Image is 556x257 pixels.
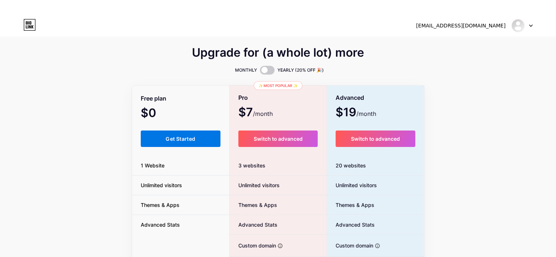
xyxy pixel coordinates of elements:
span: /month [253,109,273,118]
span: /month [356,109,376,118]
span: MONTHLY [235,67,257,74]
span: Get Started [166,136,195,142]
span: Unlimited visitors [132,181,191,189]
span: 1 Website [132,162,173,169]
span: Advanced Stats [327,221,375,228]
span: Themes & Apps [132,201,188,209]
div: 20 websites [327,156,424,175]
span: Advanced Stats [230,221,277,228]
span: Themes & Apps [230,201,277,209]
span: Advanced [336,91,364,104]
span: Custom domain [230,242,276,249]
span: Custom domain [327,242,373,249]
span: Switch to advanced [253,136,302,142]
span: Advanced Stats [132,221,189,228]
span: $7 [238,108,273,118]
span: Free plan [141,92,166,105]
span: Unlimited visitors [327,181,377,189]
div: [EMAIL_ADDRESS][DOMAIN_NAME] [416,22,506,30]
span: Switch to advanced [351,136,400,142]
button: Switch to advanced [336,131,416,147]
span: YEARLY (20% OFF 🎉) [277,67,324,74]
span: Upgrade for (a whole lot) more [192,48,364,57]
span: Pro [238,91,248,104]
span: Unlimited visitors [230,181,280,189]
button: Switch to advanced [238,131,318,147]
img: annasent [511,19,525,33]
button: Get Started [141,131,221,147]
div: 3 websites [230,156,326,175]
span: Themes & Apps [327,201,374,209]
span: $19 [336,108,376,118]
span: $0 [141,109,176,119]
div: ✨ Most popular ✨ [254,81,302,90]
